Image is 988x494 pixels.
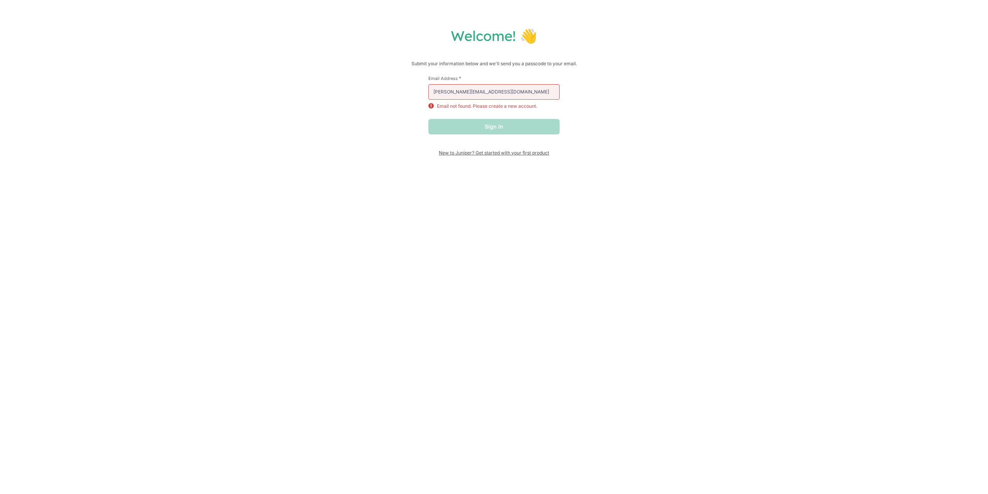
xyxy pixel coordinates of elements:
h1: Welcome! 👋 [8,27,980,44]
span: This field is required. [459,75,461,81]
p: Email not found. Please create a new account. [437,103,537,110]
input: email@example.com [428,84,560,100]
span: New to Juniper? Get started with your first product [428,150,560,156]
p: Submit your information below and we'll send you a passcode to your email. [8,60,980,68]
label: Email Address [428,75,560,81]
